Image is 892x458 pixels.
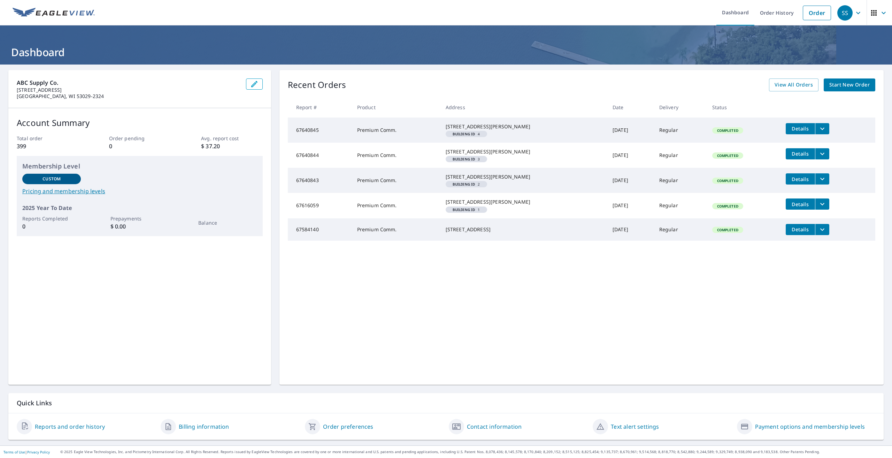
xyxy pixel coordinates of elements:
[707,97,780,118] th: Status
[446,123,601,130] div: [STREET_ADDRESS][PERSON_NAME]
[17,87,240,93] p: [STREET_ADDRESS]
[654,218,707,241] td: Regular
[654,168,707,193] td: Regular
[654,193,707,218] td: Regular
[786,173,815,185] button: detailsBtn-67640843
[837,5,853,21] div: SS
[179,422,229,431] a: Billing information
[786,123,815,134] button: detailsBtn-67640845
[815,148,829,159] button: filesDropdownBtn-67640844
[815,224,829,235] button: filesDropdownBtn-67584140
[790,125,811,132] span: Details
[815,198,829,210] button: filesDropdownBtn-67616059
[17,117,263,129] p: Account Summary
[713,227,743,232] span: Completed
[288,97,352,118] th: Report #
[790,150,811,157] span: Details
[607,97,654,118] th: Date
[815,173,829,185] button: filesDropdownBtn-67640843
[109,142,170,150] p: 0
[446,148,601,155] div: [STREET_ADDRESS][PERSON_NAME]
[448,208,484,211] span: 1
[22,204,257,212] p: 2025 Year To Date
[607,193,654,218] td: [DATE]
[448,182,484,186] span: 2
[755,422,865,431] a: Payment options and membership levels
[607,168,654,193] td: [DATE]
[22,215,81,222] p: Reports Completed
[352,168,440,193] td: Premium Comm.
[448,132,484,136] span: 4
[17,135,78,142] p: Total order
[654,143,707,168] td: Regular
[803,6,831,20] a: Order
[713,153,743,158] span: Completed
[654,118,707,143] td: Regular
[27,450,50,455] a: Privacy Policy
[607,218,654,241] td: [DATE]
[109,135,170,142] p: Order pending
[288,193,352,218] td: 67616059
[829,81,870,89] span: Start New Order
[352,218,440,241] td: Premium Comm.
[769,78,818,91] a: View All Orders
[3,450,50,454] p: |
[453,208,475,211] em: Building ID
[453,182,475,186] em: Building ID
[713,204,743,209] span: Completed
[446,198,601,205] div: [STREET_ADDRESS][PERSON_NAME]
[35,422,105,431] a: Reports and order history
[17,142,78,150] p: 399
[352,118,440,143] td: Premium Comm.
[288,118,352,143] td: 67640845
[110,215,169,222] p: Prepayments
[824,78,875,91] a: Start New Order
[60,449,889,455] p: © 2025 Eagle View Technologies, Inc. and Pictometry International Corp. All Rights Reserved. Repo...
[352,143,440,168] td: Premium Comm.
[288,168,352,193] td: 67640843
[775,81,813,89] span: View All Orders
[43,176,61,182] p: Custom
[448,157,484,161] span: 3
[790,201,811,208] span: Details
[467,422,522,431] a: Contact information
[17,93,240,99] p: [GEOGRAPHIC_DATA], WI 53029-2324
[786,198,815,210] button: detailsBtn-67616059
[786,224,815,235] button: detailsBtn-67584140
[17,399,875,407] p: Quick Links
[3,450,25,455] a: Terms of Use
[352,97,440,118] th: Product
[22,187,257,195] a: Pricing and membership levels
[790,226,811,233] span: Details
[453,157,475,161] em: Building ID
[654,97,707,118] th: Delivery
[352,193,440,218] td: Premium Comm.
[815,123,829,134] button: filesDropdownBtn-67640845
[607,143,654,168] td: [DATE]
[440,97,607,118] th: Address
[201,142,262,150] p: $ 37.20
[8,45,884,59] h1: Dashboard
[323,422,374,431] a: Order preferences
[288,143,352,168] td: 67640844
[201,135,262,142] p: Avg. report cost
[288,218,352,241] td: 67584140
[790,176,811,182] span: Details
[13,8,95,18] img: EV Logo
[110,222,169,231] p: $ 0.00
[611,422,659,431] a: Text alert settings
[446,173,601,180] div: [STREET_ADDRESS][PERSON_NAME]
[198,219,257,226] p: Balance
[288,78,346,91] p: Recent Orders
[22,162,257,171] p: Membership Level
[713,178,743,183] span: Completed
[453,132,475,136] em: Building ID
[607,118,654,143] td: [DATE]
[713,128,743,133] span: Completed
[22,222,81,231] p: 0
[446,226,601,233] div: [STREET_ADDRESS]
[786,148,815,159] button: detailsBtn-67640844
[17,78,240,87] p: ABC Supply Co.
